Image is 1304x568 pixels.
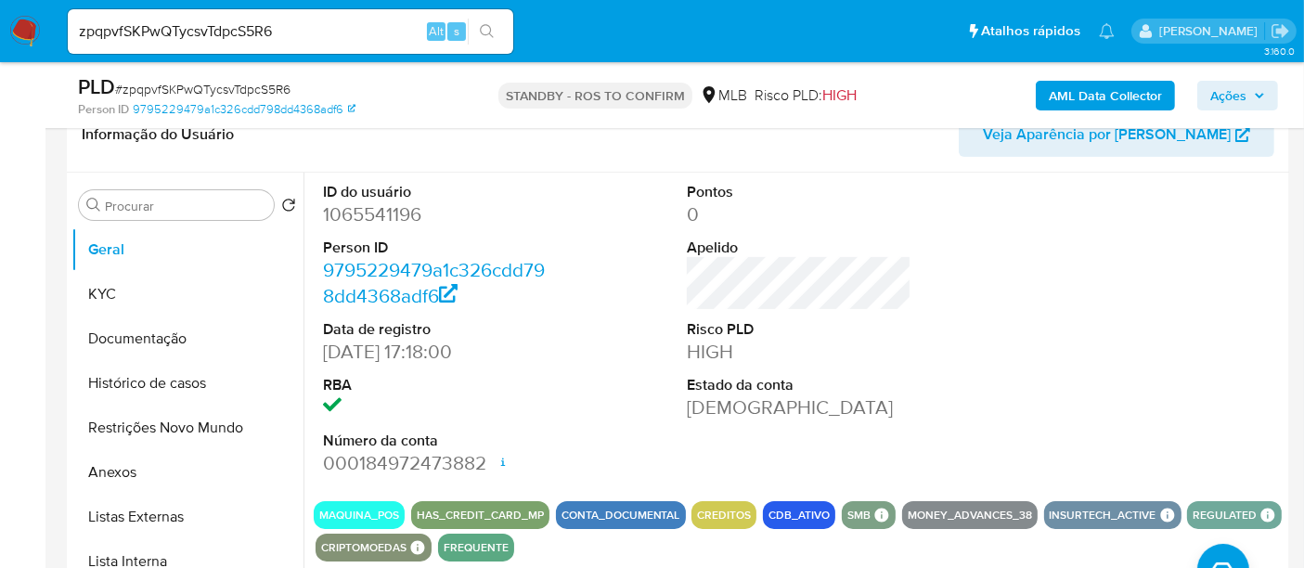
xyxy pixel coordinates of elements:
[687,375,911,395] dt: Estado da conta
[82,125,234,144] h1: Informação do Usuário
[68,19,513,44] input: Pesquise usuários ou casos...
[115,80,290,98] span: # zpqpvfSKPwQTycsvTdpcS5R6
[687,182,911,202] dt: Pontos
[959,112,1274,157] button: Veja Aparência por [PERSON_NAME]
[323,450,548,476] dd: 000184972473882
[78,101,129,118] b: Person ID
[323,319,548,340] dt: Data de registro
[133,101,355,118] a: 9795229479a1c326cdd798dd4368adf6
[281,198,296,218] button: Retornar ao pedido padrão
[71,361,303,406] button: Histórico de casos
[323,238,548,258] dt: Person ID
[454,22,459,40] span: s
[1264,44,1295,58] span: 3.160.0
[687,319,911,340] dt: Risco PLD
[71,227,303,272] button: Geral
[498,83,692,109] p: STANDBY - ROS TO CONFIRM
[71,406,303,450] button: Restrições Novo Mundo
[1159,22,1264,40] p: erico.trevizan@mercadopago.com.br
[323,375,548,395] dt: RBA
[323,201,548,227] dd: 1065541196
[323,182,548,202] dt: ID do usuário
[1049,81,1162,110] b: AML Data Collector
[86,198,101,213] button: Procurar
[71,450,303,495] button: Anexos
[323,431,548,451] dt: Número da conta
[1036,81,1175,110] button: AML Data Collector
[71,316,303,361] button: Documentação
[687,394,911,420] dd: [DEMOGRAPHIC_DATA]
[1197,81,1278,110] button: Ações
[323,256,545,309] a: 9795229479a1c326cdd798dd4368adf6
[687,238,911,258] dt: Apelido
[429,22,444,40] span: Alt
[323,339,548,365] dd: [DATE] 17:18:00
[1210,81,1246,110] span: Ações
[1271,21,1290,41] a: Sair
[700,85,747,106] div: MLB
[983,112,1231,157] span: Veja Aparência por [PERSON_NAME]
[71,272,303,316] button: KYC
[687,201,911,227] dd: 0
[78,71,115,101] b: PLD
[755,85,857,106] span: Risco PLD:
[105,198,266,214] input: Procurar
[687,339,911,365] dd: HIGH
[1099,23,1115,39] a: Notificações
[981,21,1080,41] span: Atalhos rápidos
[71,495,303,539] button: Listas Externas
[468,19,506,45] button: search-icon
[822,84,857,106] span: HIGH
